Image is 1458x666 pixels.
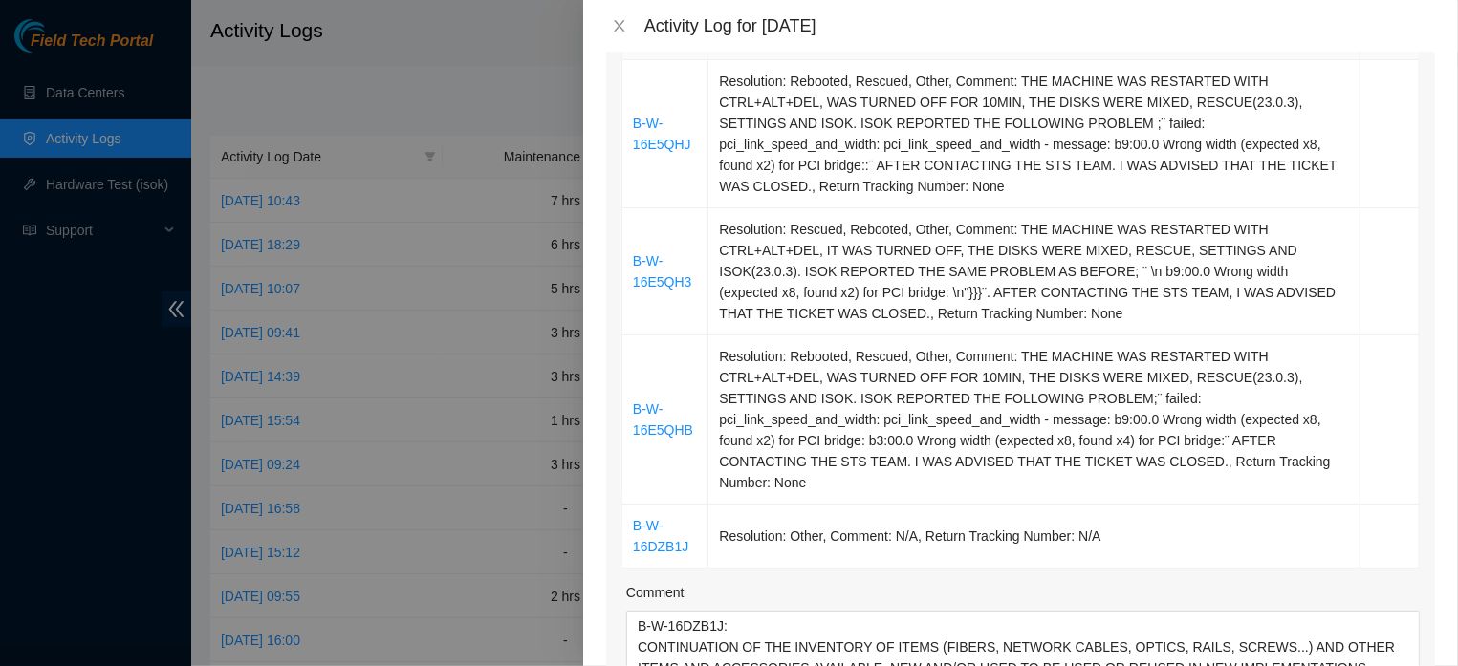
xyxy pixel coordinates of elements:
td: Resolution: Rebooted, Rescued, Other, Comment: THE MACHINE WAS RESTARTED WITH CTRL+ALT+DEL, WAS T... [708,60,1360,208]
a: B-W-16E5QHJ [633,116,691,152]
td: Resolution: Rebooted, Rescued, Other, Comment: THE MACHINE WAS RESTARTED WITH CTRL+ALT+DEL, WAS T... [708,335,1360,505]
div: Activity Log for [DATE] [644,15,1435,36]
a: B-W-16DZB1J [633,518,688,554]
label: Comment [626,582,685,603]
a: B-W-16E5QHB [633,401,693,438]
button: Close [606,17,633,35]
td: Resolution: Other, Comment: N/A, Return Tracking Number: N/A [708,505,1360,569]
a: B-W-16E5QH3 [633,253,691,290]
td: Resolution: Rescued, Rebooted, Other, Comment: THE MACHINE WAS RESTARTED WITH CTRL+ALT+DEL, IT WA... [708,208,1360,335]
span: close [612,18,627,33]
